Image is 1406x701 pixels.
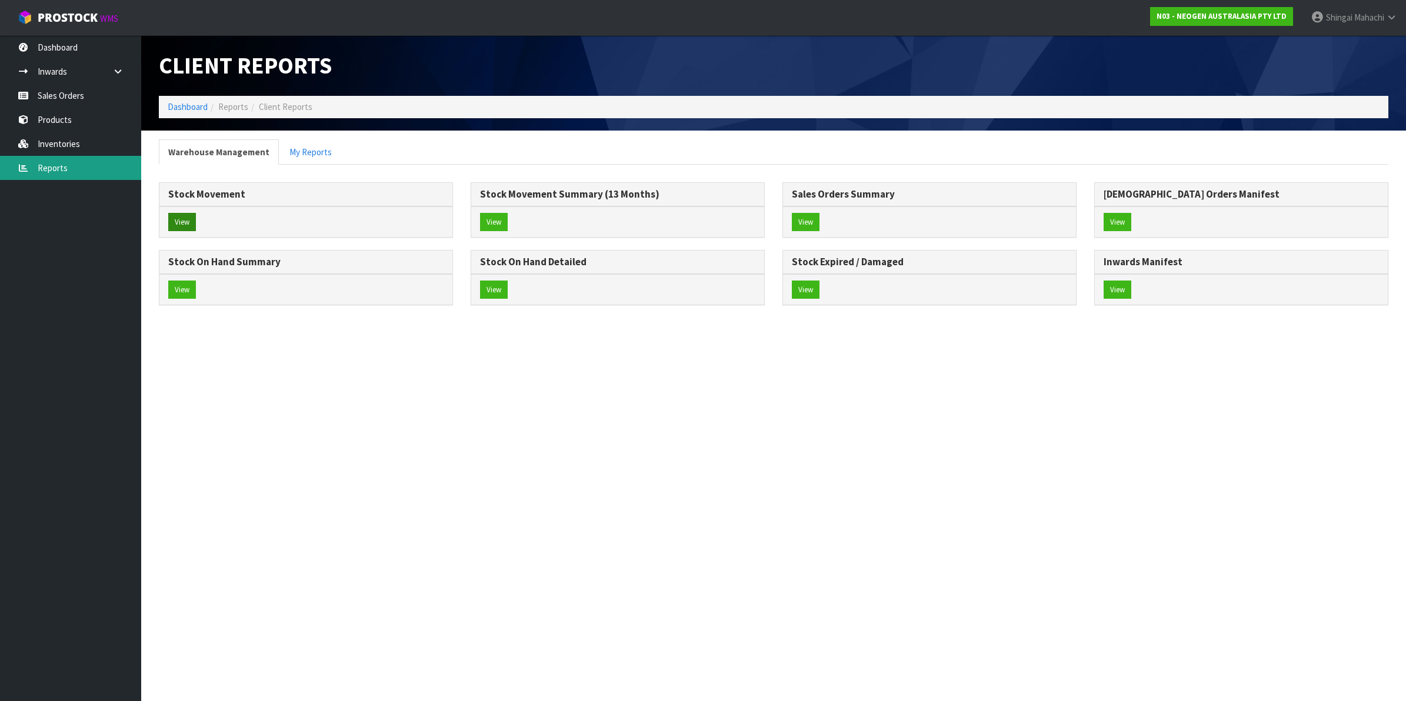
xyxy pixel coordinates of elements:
button: View [480,213,508,232]
button: View [1104,213,1131,232]
button: View [168,213,196,232]
img: cube-alt.png [18,10,32,25]
h3: Stock Expired / Damaged [792,256,1067,268]
span: Client Reports [159,51,332,80]
small: WMS [100,13,118,24]
button: View [1104,281,1131,299]
span: ProStock [38,10,98,25]
strong: N03 - NEOGEN AUSTRALASIA PTY LTD [1157,11,1287,21]
h3: Sales Orders Summary [792,189,1067,200]
button: View [168,281,196,299]
h3: Inwards Manifest [1104,256,1379,268]
span: Mahachi [1354,12,1384,23]
h3: [DEMOGRAPHIC_DATA] Orders Manifest [1104,189,1379,200]
h3: Stock On Hand Summary [168,256,444,268]
h3: Stock On Hand Detailed [480,256,755,268]
a: My Reports [280,139,341,165]
button: View [792,281,819,299]
span: Reports [218,101,248,112]
button: View [480,281,508,299]
h3: Stock Movement Summary (13 Months) [480,189,755,200]
span: Shingai [1326,12,1352,23]
button: View [792,213,819,232]
a: Warehouse Management [159,139,279,165]
span: Client Reports [259,101,312,112]
a: Dashboard [168,101,208,112]
h3: Stock Movement [168,189,444,200]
